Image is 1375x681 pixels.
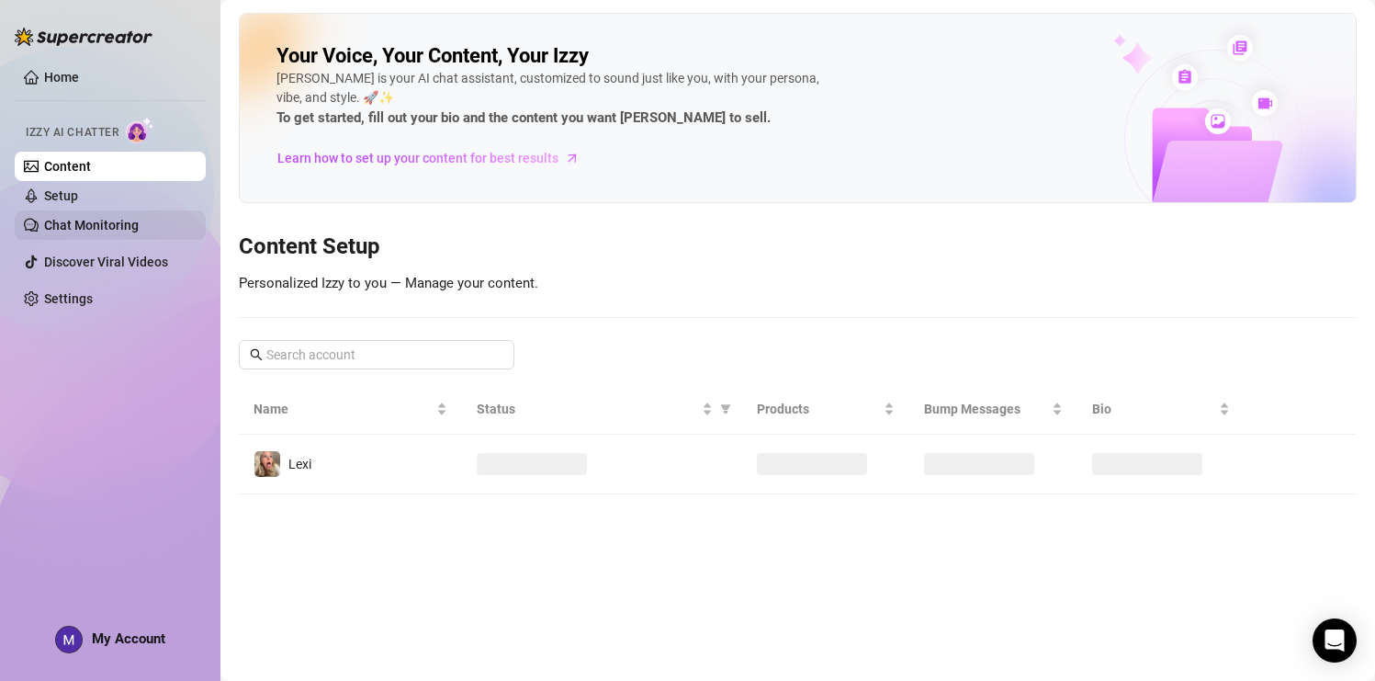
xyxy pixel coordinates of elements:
[15,28,152,46] img: logo-BBDzfeDw.svg
[254,451,280,477] img: Lexi
[909,384,1077,435] th: Bump Messages
[44,255,168,269] a: Discover Viral Videos
[44,218,139,233] a: Chat Monitoring
[276,69,828,130] div: [PERSON_NAME] is your AI chat assistant, customized to sound just like you, with your persona, vi...
[56,627,82,653] img: ACg8ocIubxxSQ_9E6XlnaHDYTBd2WJoZGZZs8OBDtvLzC8LEG2j84w=s96-c
[1071,15,1356,202] img: ai-chatter-content-library-cLFOSyPT.png
[716,395,735,423] span: filter
[44,159,91,174] a: Content
[276,109,771,126] strong: To get started, fill out your bio and the content you want [PERSON_NAME] to sell.
[1313,619,1357,663] div: Open Intercom Messenger
[757,399,881,419] span: Products
[44,291,93,306] a: Settings
[1077,384,1245,435] th: Bio
[277,148,558,168] span: Learn how to set up your content for best results
[924,399,1048,419] span: Bump Messages
[477,399,697,419] span: Status
[266,345,489,365] input: Search account
[462,384,741,435] th: Status
[288,457,311,471] span: Lexi
[254,399,433,419] span: Name
[126,117,154,143] img: AI Chatter
[1092,399,1216,419] span: Bio
[44,70,79,85] a: Home
[239,384,462,435] th: Name
[276,43,589,69] h2: Your Voice, Your Content, Your Izzy
[742,384,910,435] th: Products
[563,149,581,167] span: arrow-right
[92,630,165,647] span: My Account
[44,188,78,203] a: Setup
[250,348,263,361] span: search
[26,124,118,142] span: Izzy AI Chatter
[239,233,1357,262] h3: Content Setup
[239,275,538,291] span: Personalized Izzy to you — Manage your content.
[276,143,593,173] a: Learn how to set up your content for best results
[720,403,731,414] span: filter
